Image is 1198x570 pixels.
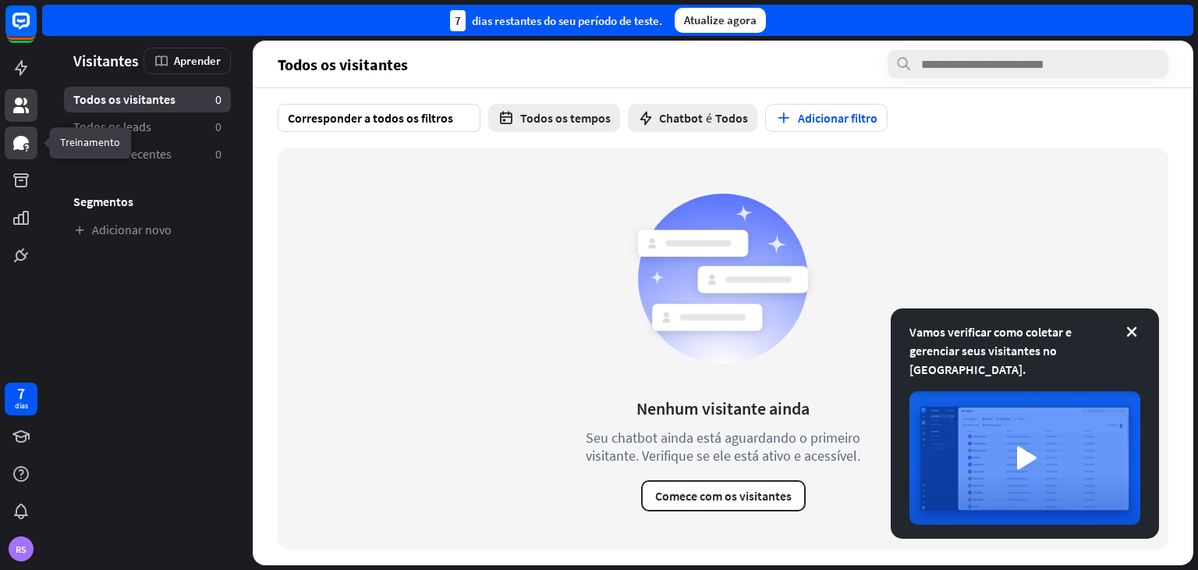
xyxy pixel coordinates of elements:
a: Visitantes recentes 0 [64,141,231,167]
font: Segmentos [73,194,133,209]
font: 0 [215,91,222,107]
font: Seu chatbot ainda está aguardando o primeiro visitante. Verifique se ele está ativo e acessível. [586,429,860,465]
font: Todos os visitantes [278,55,408,74]
font: Todos os visitantes [73,91,175,107]
font: dias restantes do seu período de teste. [472,13,662,28]
font: 0 [215,119,222,134]
font: Comece com os visitantes [655,488,792,504]
font: Vamos verificar como coletar e gerenciar seus visitantes no [GEOGRAPHIC_DATA]. [909,324,1072,377]
font: 7 [17,383,25,403]
font: Todos os leads [73,119,151,134]
a: Todos os leads 0 [64,114,231,140]
font: Corresponder a todos os filtros [288,110,453,126]
font: Visitantes recentes [73,146,172,162]
font: Todos [715,110,748,126]
font: Adicionar novo [92,222,172,237]
button: Adicionar filtro [765,104,888,132]
button: Abra o widget de bate-papo do LiveChat [12,6,59,53]
button: Comece com os visitantes [641,480,806,511]
font: Nenhum visitante ainda [636,397,810,419]
font: Visitantes [73,51,139,70]
font: RS [16,543,27,555]
font: Adicionar filtro [798,110,877,126]
font: 7 [455,13,461,28]
font: Atualize agora [684,12,757,27]
a: 7 dias [5,383,37,415]
font: 0 [215,146,222,162]
font: é [706,110,712,126]
font: Aprender [174,53,221,68]
font: Todos os tempos [520,110,611,126]
img: imagem [909,391,1140,525]
button: Todos os tempos [488,104,620,132]
font: seta para baixo [461,113,470,123]
font: Chatbot [659,110,703,126]
font: dias [15,401,28,411]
